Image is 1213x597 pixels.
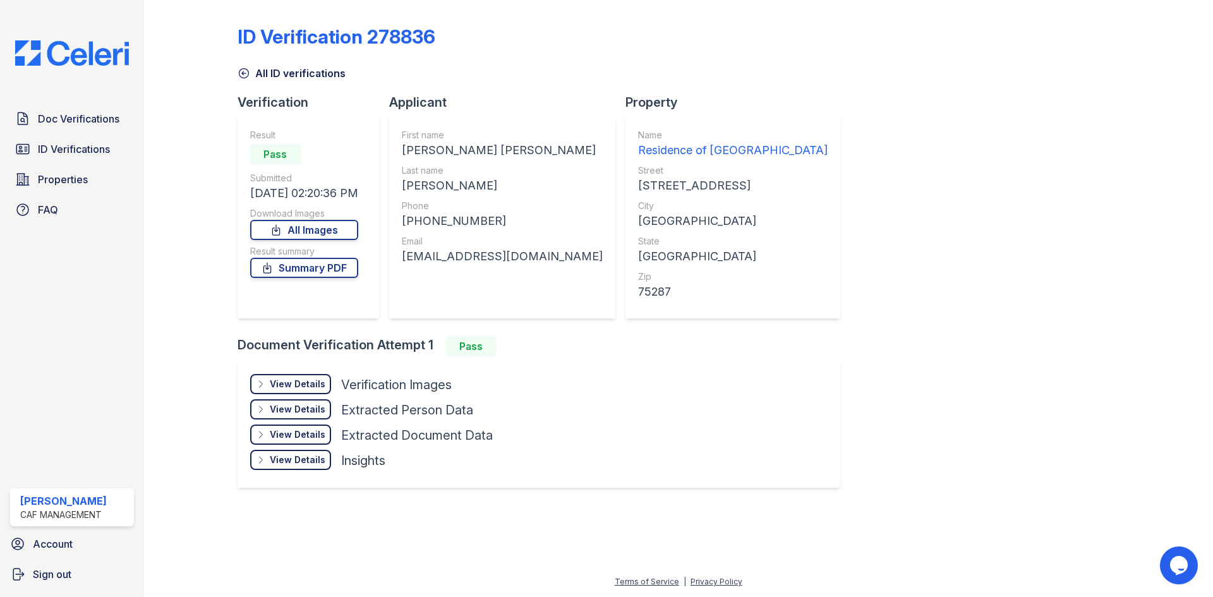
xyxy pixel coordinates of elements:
[638,235,828,248] div: State
[402,212,603,230] div: [PHONE_NUMBER]
[402,142,603,159] div: [PERSON_NAME] [PERSON_NAME]
[10,197,134,222] a: FAQ
[638,270,828,283] div: Zip
[402,177,603,195] div: [PERSON_NAME]
[402,248,603,265] div: [EMAIL_ADDRESS][DOMAIN_NAME]
[238,25,435,48] div: ID Verification 278836
[402,164,603,177] div: Last name
[402,235,603,248] div: Email
[250,172,358,184] div: Submitted
[638,212,828,230] div: [GEOGRAPHIC_DATA]
[1160,546,1200,584] iframe: chat widget
[341,401,473,419] div: Extracted Person Data
[250,184,358,202] div: [DATE] 02:20:36 PM
[684,577,686,586] div: |
[638,164,828,177] div: Street
[250,245,358,258] div: Result summary
[638,200,828,212] div: City
[270,403,325,416] div: View Details
[625,93,850,111] div: Property
[10,106,134,131] a: Doc Verifications
[389,93,625,111] div: Applicant
[638,177,828,195] div: [STREET_ADDRESS]
[270,428,325,441] div: View Details
[341,426,493,444] div: Extracted Document Data
[638,129,828,159] a: Name Residence of [GEOGRAPHIC_DATA]
[238,93,389,111] div: Verification
[250,144,301,164] div: Pass
[402,129,603,142] div: First name
[270,378,325,390] div: View Details
[638,142,828,159] div: Residence of [GEOGRAPHIC_DATA]
[10,136,134,162] a: ID Verifications
[38,111,119,126] span: Doc Verifications
[638,248,828,265] div: [GEOGRAPHIC_DATA]
[638,283,828,301] div: 75287
[10,167,134,192] a: Properties
[38,142,110,157] span: ID Verifications
[250,129,358,142] div: Result
[341,376,452,394] div: Verification Images
[20,493,107,509] div: [PERSON_NAME]
[5,40,139,66] img: CE_Logo_Blue-a8612792a0a2168367f1c8372b55b34899dd931a85d93a1a3d3e32e68fde9ad4.png
[341,452,385,469] div: Insights
[33,536,73,552] span: Account
[615,577,679,586] a: Terms of Service
[446,336,497,356] div: Pass
[250,258,358,278] a: Summary PDF
[238,336,850,356] div: Document Verification Attempt 1
[638,129,828,142] div: Name
[5,531,139,557] a: Account
[38,172,88,187] span: Properties
[20,509,107,521] div: CAF Management
[238,66,346,81] a: All ID verifications
[5,562,139,587] a: Sign out
[33,567,71,582] span: Sign out
[402,200,603,212] div: Phone
[270,454,325,466] div: View Details
[250,220,358,240] a: All Images
[250,207,358,220] div: Download Images
[691,577,742,586] a: Privacy Policy
[38,202,58,217] span: FAQ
